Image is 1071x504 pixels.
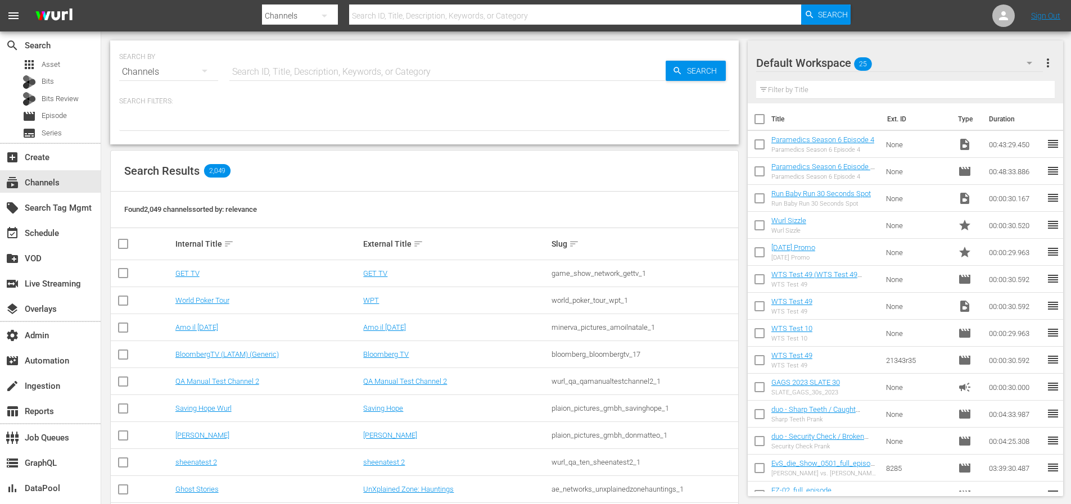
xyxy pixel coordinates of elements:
[771,254,815,261] div: [DATE] Promo
[42,59,60,70] span: Asset
[771,146,874,153] div: Paramedics Season 6 Episode 4
[882,185,953,212] td: None
[880,103,952,135] th: Ext. ID
[1046,299,1060,312] span: reorder
[6,379,19,393] span: Ingestion
[22,110,36,123] span: Episode
[175,431,229,439] a: [PERSON_NAME]
[666,61,726,81] button: Search
[124,205,257,214] span: Found 2,049 channels sorted by: relevance
[984,401,1046,428] td: 00:04:33.987
[7,9,20,22] span: menu
[683,61,726,81] span: Search
[22,75,36,89] div: Bits
[6,456,19,470] span: GraphQL
[771,297,812,306] a: WTS Test 49
[771,443,878,450] div: Security Check Prank
[569,239,579,249] span: sort
[363,458,405,466] a: sheenatest 2
[175,237,360,251] div: Internal Title
[42,110,67,121] span: Episode
[6,39,19,52] span: Search
[771,335,812,342] div: WTS Test 10
[756,47,1043,79] div: Default Workspace
[175,404,232,412] a: Saving Hope Wurl
[6,329,19,342] span: Admin
[984,185,1046,212] td: 00:00:30.167
[1046,461,1060,474] span: reorder
[771,103,880,135] th: Title
[1041,56,1055,70] span: more_vert
[951,103,982,135] th: Type
[958,380,971,394] span: Ad
[771,324,812,333] a: WTS Test 10
[854,52,872,76] span: 25
[6,482,19,495] span: DataPool
[552,377,736,385] div: wurl_qa_qamanualtestchannel2_1
[984,428,1046,455] td: 00:04:25.308
[984,374,1046,401] td: 00:00:30.000
[958,434,971,448] span: Episode
[1046,245,1060,258] span: reorder
[175,296,229,305] a: World Poker Tour
[6,431,19,444] span: Job Queues
[6,201,19,215] span: Search Tag Mgmt
[882,266,953,293] td: None
[175,377,259,385] a: QA Manual Test Channel 2
[958,299,971,313] span: Video
[42,93,79,105] span: Bits Review
[552,404,736,412] div: plaion_pictures_gmbh_savinghope_1
[958,407,971,421] span: Episode
[42,128,62,139] span: Series
[6,151,19,164] span: Create
[984,455,1046,482] td: 03:39:30.487
[363,237,548,251] div: External Title
[119,56,218,88] div: Channels
[6,176,19,189] span: Channels
[771,351,812,360] a: WTS Test 49
[6,354,19,367] span: Automation
[42,76,54,87] span: Bits
[771,227,806,234] div: Wurl Sizzle
[363,404,403,412] a: Saving Hope
[958,273,971,286] span: Episode
[1031,11,1060,20] a: Sign Out
[771,432,869,449] a: duo - Security Check / Broken Statue
[771,378,840,387] a: GAGS 2023 SLATE 30
[984,158,1046,185] td: 00:48:33.886
[771,281,878,288] div: WTS Test 49
[363,377,447,385] a: QA Manual Test Channel 2
[882,401,953,428] td: None
[882,347,953,374] td: 21343r35
[958,353,971,367] span: Episode
[958,246,971,259] span: Promo
[882,293,953,320] td: None
[882,320,953,347] td: None
[882,239,953,266] td: None
[882,212,953,239] td: None
[552,485,736,493] div: ae_networks_unxplainedzonehauntings_1
[1046,407,1060,420] span: reorder
[175,350,279,358] a: BloombergTV (LATAM) (Generic)
[363,431,417,439] a: [PERSON_NAME]
[124,164,200,178] span: Search Results
[1046,164,1060,178] span: reorder
[363,485,454,493] a: UnXplained Zone: Hauntings
[771,189,871,198] a: Run Baby Run 30 Seconds Spot
[6,277,19,290] span: Live Streaming
[771,243,815,252] a: [DATE] Promo
[771,405,860,422] a: duo - Sharp Teeth / Caught Cheating
[984,320,1046,347] td: 00:00:29.963
[882,158,953,185] td: None
[1046,272,1060,285] span: reorder
[552,350,736,358] div: bloomberg_bloombergtv_17
[363,323,406,332] a: Amo il [DATE]
[6,252,19,265] span: VOD
[363,296,379,305] a: WPT
[175,458,217,466] a: sheenatest 2
[6,405,19,418] span: Reports
[1041,49,1055,76] button: more_vert
[22,58,36,71] span: Asset
[882,428,953,455] td: None
[552,237,736,251] div: Slug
